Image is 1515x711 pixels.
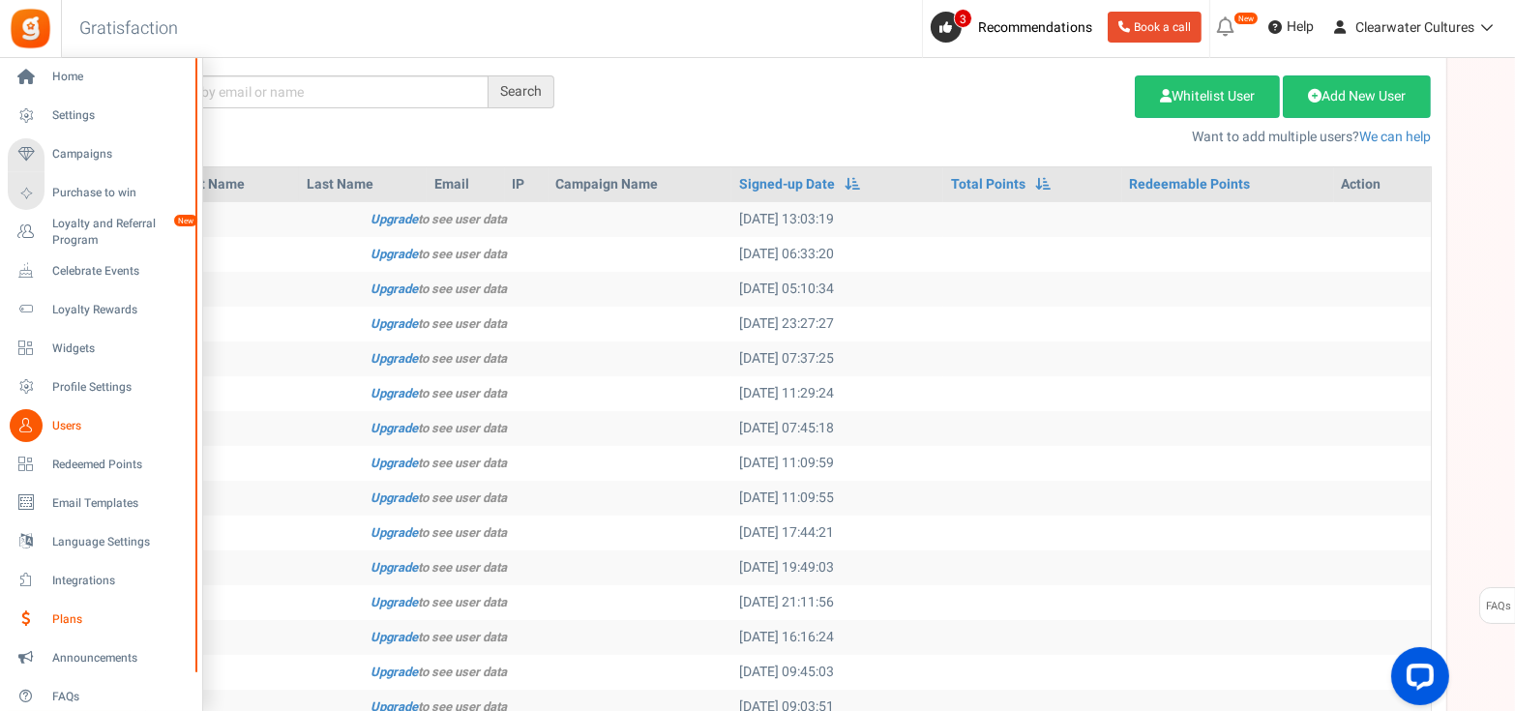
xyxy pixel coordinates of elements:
[52,534,188,550] span: Language Settings
[1108,12,1202,43] a: Book a call
[731,585,943,620] td: [DATE] 21:11:56
[371,384,418,402] a: Upgrade
[52,341,188,357] span: Widgets
[8,332,193,365] a: Widgets
[52,457,188,473] span: Redeemed Points
[371,280,507,298] i: to see user data
[1359,127,1431,147] a: We can help
[8,641,193,674] a: Announcements
[731,620,943,655] td: [DATE] 16:16:24
[8,487,193,519] a: Email Templates
[371,628,418,646] a: Upgrade
[1135,75,1280,118] a: Whitelist User
[951,175,1025,194] a: Total Points
[931,12,1100,43] a: 3 Recommendations
[9,7,52,50] img: Gratisfaction
[505,167,549,202] th: IP
[371,489,507,507] i: to see user data
[1261,12,1322,43] a: Help
[731,341,943,376] td: [DATE] 07:37:25
[8,100,193,133] a: Settings
[978,17,1092,38] span: Recommendations
[371,454,507,472] i: to see user data
[52,185,188,201] span: Purchase to win
[371,349,418,368] a: Upgrade
[1355,17,1474,38] span: Clearwater Cultures
[173,214,198,227] em: New
[8,448,193,481] a: Redeemed Points
[52,302,188,318] span: Loyalty Rewards
[371,210,418,228] a: Upgrade
[1283,75,1431,118] a: Add New User
[58,10,199,48] h3: Gratisfaction
[371,280,418,298] a: Upgrade
[371,314,418,333] a: Upgrade
[299,167,427,202] th: Last Name
[1282,17,1314,37] span: Help
[371,523,418,542] a: Upgrade
[8,177,193,210] a: Purchase to win
[52,263,188,280] span: Celebrate Events
[52,379,188,396] span: Profile Settings
[731,446,943,481] td: [DATE] 11:09:59
[731,481,943,516] td: [DATE] 11:09:55
[8,216,193,249] a: Loyalty and Referral Program New
[8,525,193,558] a: Language Settings
[52,418,188,434] span: Users
[371,349,507,368] i: to see user data
[1233,12,1259,25] em: New
[1485,588,1511,625] span: FAQs
[8,409,193,442] a: Users
[731,516,943,550] td: [DATE] 17:44:21
[583,128,1432,147] p: Want to add multiple users?
[371,245,507,263] i: to see user data
[954,9,972,28] span: 3
[731,376,943,411] td: [DATE] 11:29:24
[8,564,193,597] a: Integrations
[145,75,489,108] input: Search by email or name
[371,558,418,577] a: Upgrade
[549,167,731,202] th: Campaign Name
[8,293,193,326] a: Loyalty Rewards
[371,489,418,507] a: Upgrade
[52,611,188,628] span: Plans
[8,61,193,94] a: Home
[371,628,507,646] i: to see user data
[371,314,507,333] i: to see user data
[52,573,188,589] span: Integrations
[1334,167,1431,202] th: Action
[169,167,299,202] th: First Name
[739,175,835,194] a: Signed-up Date
[52,216,193,249] span: Loyalty and Referral Program
[371,245,418,263] a: Upgrade
[371,593,418,611] a: Upgrade
[8,603,193,636] a: Plans
[371,558,507,577] i: to see user data
[371,663,418,681] a: Upgrade
[371,210,507,228] i: to see user data
[731,411,943,446] td: [DATE] 07:45:18
[371,454,418,472] a: Upgrade
[731,655,943,690] td: [DATE] 09:45:03
[8,254,193,287] a: Celebrate Events
[52,495,188,512] span: Email Templates
[731,550,943,585] td: [DATE] 19:49:03
[731,202,943,237] td: [DATE] 13:03:19
[8,138,193,171] a: Campaigns
[1130,175,1251,194] a: Redeemable Points
[371,523,507,542] i: to see user data
[52,69,188,85] span: Home
[52,107,188,124] span: Settings
[8,370,193,403] a: Profile Settings
[371,663,507,681] i: to see user data
[731,272,943,307] td: [DATE] 05:10:34
[731,307,943,341] td: [DATE] 23:27:27
[427,167,505,202] th: Email
[371,593,507,611] i: to see user data
[371,419,507,437] i: to see user data
[52,689,188,705] span: FAQs
[52,650,188,667] span: Announcements
[371,384,507,402] i: to see user data
[489,75,554,108] div: Search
